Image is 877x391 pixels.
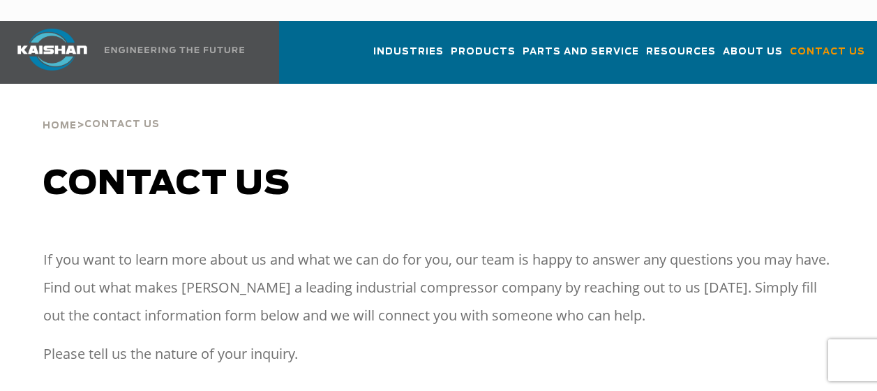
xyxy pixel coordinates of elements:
[43,121,77,131] span: Home
[43,168,290,201] span: Contact us
[723,44,783,60] span: About Us
[43,119,77,131] a: Home
[84,120,160,129] span: Contact Us
[790,34,865,81] a: Contact Us
[646,44,716,60] span: Resources
[523,44,639,60] span: Parts and Service
[723,34,783,81] a: About Us
[451,34,516,81] a: Products
[43,340,833,368] p: Please tell us the nature of your inquiry.
[646,34,716,81] a: Resources
[105,47,244,53] img: Engineering the future
[790,44,865,60] span: Contact Us
[373,44,444,60] span: Industries
[373,34,444,81] a: Industries
[43,84,160,137] div: >
[523,34,639,81] a: Parts and Service
[451,44,516,60] span: Products
[43,246,833,330] p: If you want to learn more about us and what we can do for you, our team is happy to answer any qu...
